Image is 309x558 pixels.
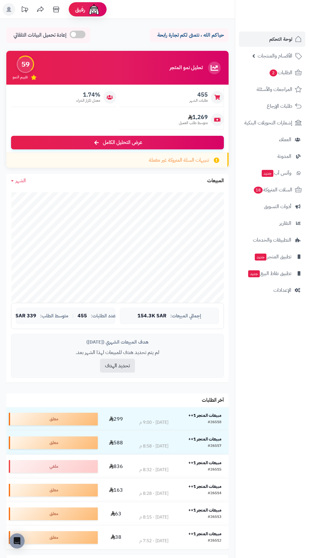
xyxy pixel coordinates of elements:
[9,436,98,449] div: معلق
[179,120,208,126] span: متوسط طلب العميل
[78,313,87,319] span: 455
[100,407,132,431] td: 299
[17,3,32,17] a: تحديثات المنصة
[239,115,305,130] a: إشعارات التحويلات البنكية
[264,202,291,211] span: أدوات التسويق
[257,85,292,94] span: المراجعات والأسئلة
[239,283,305,298] a: الإعدادات
[273,286,291,295] span: الإعدادات
[277,152,291,161] span: المدونة
[100,431,132,454] td: 588
[188,483,221,490] strong: مبيعات المتجر 1++
[239,65,305,80] a: الطلبات2
[248,270,260,277] span: جديد
[170,313,201,319] span: إجمالي المبيعات:
[239,99,305,114] a: طلبات الإرجاع
[14,32,67,39] span: إعادة تحميل البيانات التلقائي
[149,157,209,164] span: تنبيهات السلة المتروكة غير مفعلة
[239,149,305,164] a: المدونة
[239,266,305,281] a: تطبيق نقاط البيعجديد
[72,314,74,318] span: |
[239,32,305,47] a: لوحة التحكم
[9,460,98,473] div: ملغي
[189,91,208,98] span: 455
[248,269,291,278] span: تطبيق نقاط البيع
[189,98,208,103] span: طلبات الشهر
[269,68,292,77] span: الطلبات
[40,313,68,319] span: متوسط الطلب:
[279,135,291,144] span: العملاء
[154,32,224,39] p: حياكم الله ، نتمنى لكم تجارة رابحة
[11,177,26,184] a: الشهر
[239,132,305,147] a: العملاء
[208,490,221,497] div: #26514
[279,219,291,228] span: التقارير
[255,254,266,261] span: جديد
[9,413,98,425] div: معلق
[239,232,305,248] a: التطبيقات والخدمات
[254,187,263,194] span: 18
[76,98,100,103] span: معدل تكرار الشراء
[202,398,224,403] h3: آخر الطلبات
[239,182,305,197] a: السلات المتروكة18
[244,118,292,127] span: إشعارات التحويلات البنكية
[139,538,168,544] div: [DATE] - 7:52 م
[270,69,277,76] span: 2
[239,82,305,97] a: المراجعات والأسئلة
[239,216,305,231] a: التقارير
[11,136,224,149] a: عرض التحليل الكامل
[9,533,25,549] div: Open Intercom Messenger
[254,252,291,261] span: تطبيق المتجر
[139,443,168,449] div: [DATE] - 8:58 م
[16,339,219,345] div: هدف المبيعات الشهري ([DATE])
[208,419,221,426] div: #26518
[253,236,291,244] span: التطبيقات والخدمات
[188,436,221,442] strong: مبيعات المتجر 1++
[103,139,142,146] span: عرض التحليل الكامل
[179,114,208,121] span: 1,269
[139,514,168,520] div: [DATE] - 8:15 م
[9,484,98,496] div: معلق
[15,313,36,319] span: 339 SAR
[258,51,292,60] span: الأقسام والمنتجات
[16,349,219,356] p: لم يتم تحديد هدف للمبيعات لهذا الشهر بعد.
[267,102,292,111] span: طلبات الإرجاع
[76,91,100,98] span: 1.74%
[9,507,98,520] div: معلق
[239,249,305,264] a: تطبيق المتجرجديد
[13,75,28,80] span: تقييم النمو
[100,502,132,525] td: 63
[208,467,221,473] div: #26515
[91,313,116,319] span: عدد الطلبات:
[139,419,168,426] div: [DATE] - 9:00 م
[15,177,26,184] span: الشهر
[100,455,132,478] td: 836
[9,531,98,544] div: معلق
[253,185,292,194] span: السلات المتروكة
[207,178,224,184] h3: المبيعات
[88,3,100,16] img: ai-face.png
[188,531,221,537] strong: مبيعات المتجر 1++
[100,526,132,549] td: 38
[188,459,221,466] strong: مبيعات المتجر 1++
[208,514,221,520] div: #26513
[100,478,132,502] td: 163
[269,35,292,44] span: لوحة التحكم
[139,467,168,473] div: [DATE] - 8:32 م
[170,65,203,71] h3: تحليل نمو المتجر
[100,359,135,373] button: تحديد الهدف
[75,6,85,13] span: رفيق
[188,507,221,513] strong: مبيعات المتجر 1++
[208,443,221,449] div: #26517
[139,490,168,497] div: [DATE] - 8:28 م
[261,169,291,177] span: وآتس آب
[188,412,221,419] strong: مبيعات المتجر 1++
[137,313,166,319] span: 154.3K SAR
[262,170,273,177] span: جديد
[208,538,221,544] div: #26512
[239,199,305,214] a: أدوات التسويق
[239,165,305,181] a: وآتس آبجديد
